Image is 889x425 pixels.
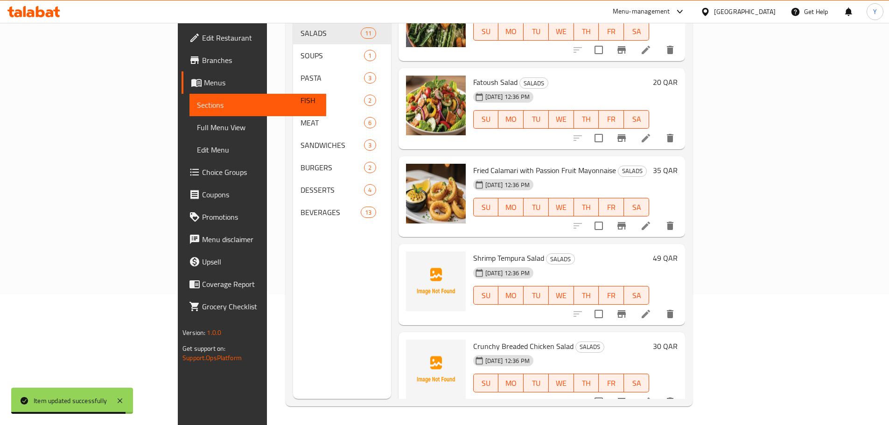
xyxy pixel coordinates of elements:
[498,374,524,392] button: MO
[293,67,391,89] div: PASTA3
[553,289,570,302] span: WE
[574,22,599,41] button: TH
[293,22,391,44] div: SALADS11
[207,327,221,339] span: 1.0.0
[574,110,599,129] button: TH
[202,32,319,43] span: Edit Restaurant
[640,396,651,407] a: Edit menu item
[610,215,633,237] button: Branch-specific-item
[301,28,361,39] span: SALADS
[202,167,319,178] span: Choice Groups
[618,166,646,176] span: SALADS
[578,201,595,214] span: TH
[610,303,633,325] button: Branch-specific-item
[182,273,326,295] a: Coverage Report
[477,289,495,302] span: SU
[527,289,545,302] span: TU
[364,186,375,195] span: 4
[202,279,319,290] span: Coverage Report
[197,122,319,133] span: Full Menu View
[301,139,364,151] span: SANDWICHES
[189,94,326,116] a: Sections
[189,139,326,161] a: Edit Menu
[628,289,645,302] span: SA
[301,50,364,61] span: SOUPS
[34,396,107,406] div: Item updated successfully
[202,211,319,223] span: Promotions
[406,340,466,399] img: Crunchy Breaded Chicken Salad
[182,327,205,339] span: Version:
[182,228,326,251] a: Menu disclaimer
[293,89,391,111] div: FISH2
[613,6,670,17] div: Menu-management
[524,198,549,216] button: TU
[473,75,518,89] span: Fatoush Salad
[574,286,599,305] button: TH
[473,286,499,305] button: SU
[527,112,545,126] span: TU
[578,376,595,390] span: TH
[578,112,595,126] span: TH
[553,376,570,390] span: WE
[182,342,225,355] span: Get support on:
[482,181,533,189] span: [DATE] 12:36 PM
[624,286,649,305] button: SA
[473,198,499,216] button: SU
[502,112,520,126] span: MO
[301,162,364,173] div: BURGERS
[477,112,495,126] span: SU
[659,39,681,61] button: delete
[301,207,361,218] span: BEVERAGES
[473,339,574,353] span: Crunchy Breaded Chicken Salad
[519,77,548,89] div: SALADS
[293,156,391,179] div: BURGERS2
[293,134,391,156] div: SANDWICHES3
[182,206,326,228] a: Promotions
[182,352,242,364] a: Support.OpsPlatform
[549,374,574,392] button: WE
[364,72,376,84] div: items
[624,110,649,129] button: SA
[301,184,364,195] div: DESSERTS
[659,390,681,413] button: delete
[406,164,466,223] img: Fried Calamari with Passion Fruit Mayonnaise
[628,112,645,126] span: SA
[301,95,364,106] span: FISH
[361,29,375,38] span: 11
[293,179,391,201] div: DESSERTS4
[364,141,375,150] span: 3
[301,117,364,128] span: MEAT
[473,110,499,129] button: SU
[182,161,326,183] a: Choice Groups
[602,289,620,302] span: FR
[182,295,326,318] a: Grocery Checklist
[361,28,376,39] div: items
[575,341,604,353] div: SALADS
[502,289,520,302] span: MO
[498,198,524,216] button: MO
[477,376,495,390] span: SU
[640,132,651,144] a: Edit menu item
[482,356,533,365] span: [DATE] 12:36 PM
[182,27,326,49] a: Edit Restaurant
[527,201,545,214] span: TU
[301,72,364,84] span: PASTA
[502,376,520,390] span: MO
[628,201,645,214] span: SA
[202,55,319,66] span: Branches
[574,374,599,392] button: TH
[524,286,549,305] button: TU
[364,139,376,151] div: items
[498,22,524,41] button: MO
[602,25,620,38] span: FR
[640,44,651,56] a: Edit menu item
[589,40,609,60] span: Select to update
[477,25,495,38] span: SU
[653,251,678,265] h6: 49 QAR
[599,198,624,216] button: FR
[599,374,624,392] button: FR
[182,251,326,273] a: Upsell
